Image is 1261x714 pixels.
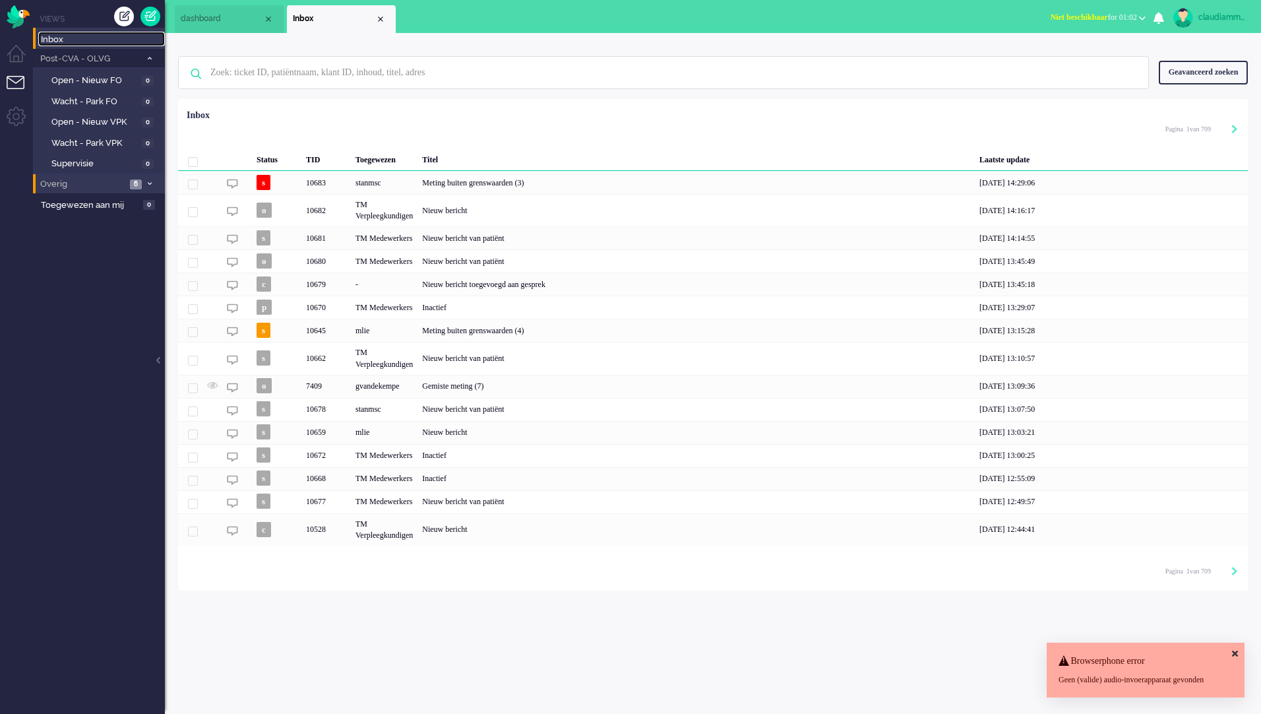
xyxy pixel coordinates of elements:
[257,522,271,537] span: c
[975,342,1248,374] div: [DATE] 13:10:57
[975,467,1248,490] div: [DATE] 12:55:09
[178,375,1248,398] div: 7409
[227,354,238,366] img: ic_chat_grey.svg
[227,428,238,439] img: ic_chat_grey.svg
[7,76,36,106] li: Tickets menu
[417,490,975,513] div: Nieuw bericht van patiënt
[227,326,238,337] img: ic_chat_grey.svg
[417,273,975,296] div: Nieuw bericht toegevoegd aan gesprek
[263,14,274,24] div: Close tab
[51,158,138,170] span: Supervisie
[301,513,351,546] div: 10528
[301,421,351,444] div: 10659
[351,226,417,249] div: TM Medewerkers
[351,490,417,513] div: TM Medewerkers
[417,319,975,342] div: Meting buiten grenswaarden (4)
[293,13,375,24] span: Inbox
[1183,567,1190,576] input: Page
[38,53,140,65] span: Post-CVA - OLVG
[975,490,1248,513] div: [DATE] 12:49:57
[975,273,1248,296] div: [DATE] 13:45:18
[257,230,270,245] span: s
[975,296,1248,319] div: [DATE] 13:29:07
[51,116,138,129] span: Open - Nieuw VPK
[142,76,154,86] span: 0
[142,139,154,148] span: 0
[417,375,975,398] div: Gemiste meting (7)
[975,145,1248,171] div: Laatste update
[178,249,1248,273] div: 10680
[227,498,238,509] img: ic_chat_grey.svg
[1059,674,1233,686] div: Geen (valide) audio-invoerapparaat gevonden
[181,13,263,24] span: dashboard
[351,194,417,226] div: TM Verpleegkundigen
[417,342,975,374] div: Nieuw bericht van patiënt
[142,117,154,127] span: 0
[51,137,138,150] span: Wacht - Park VPK
[1171,8,1248,28] a: claudiammsc
[351,249,417,273] div: TM Medewerkers
[257,203,272,218] span: o
[1051,13,1137,22] span: for 01:02
[178,171,1248,194] div: 10683
[1165,561,1238,581] div: Pagination
[375,14,386,24] div: Close tab
[7,9,30,18] a: Omnidesk
[257,494,270,509] span: s
[975,421,1248,444] div: [DATE] 13:03:21
[178,421,1248,444] div: 10659
[257,253,272,269] span: o
[417,249,975,273] div: Nieuw bericht van patiënt
[38,32,165,46] a: Inbox
[175,5,284,33] li: Dashboard
[301,467,351,490] div: 10668
[38,114,164,129] a: Open - Nieuw VPK 0
[1231,566,1238,579] div: Next
[227,474,238,486] img: ic_chat_grey.svg
[130,179,142,189] span: 6
[227,178,238,189] img: ic_chat_grey.svg
[301,249,351,273] div: 10680
[351,421,417,444] div: mlie
[178,513,1248,546] div: 10528
[38,135,164,150] a: Wacht - Park VPK 0
[38,197,165,212] a: Toegewezen aan mij 0
[1198,11,1248,24] div: claudiammsc
[257,350,270,366] span: s
[301,398,351,421] div: 10678
[227,234,238,245] img: ic_chat_grey.svg
[351,342,417,374] div: TM Verpleegkundigen
[257,424,270,439] span: s
[301,444,351,467] div: 10672
[351,145,417,171] div: Toegewezen
[301,296,351,319] div: 10670
[417,171,975,194] div: Meting buiten grenswaarden (3)
[1051,13,1108,22] span: Niet beschikbaar
[227,257,238,268] img: ic_chat_grey.svg
[114,7,134,26] div: Creëer ticket
[351,375,417,398] div: gvandekempe
[140,7,160,26] a: Quick Ticket
[417,467,975,490] div: Inactief
[178,319,1248,342] div: 10645
[179,57,213,91] img: ic-search-icon.svg
[257,401,270,416] span: s
[257,300,272,315] span: p
[975,226,1248,249] div: [DATE] 14:14:55
[417,421,975,444] div: Nieuw bericht
[975,375,1248,398] div: [DATE] 13:09:36
[301,490,351,513] div: 10677
[227,405,238,416] img: ic_chat_grey.svg
[51,75,138,87] span: Open - Nieuw FO
[417,513,975,546] div: Nieuw bericht
[351,296,417,319] div: TM Medewerkers
[301,194,351,226] div: 10682
[301,145,351,171] div: TID
[351,398,417,421] div: stanmsc
[178,398,1248,421] div: 10678
[257,276,271,292] span: c
[287,5,396,33] li: View
[41,199,139,212] span: Toegewezen aan mij
[7,45,36,75] li: Dashboard menu
[257,447,270,463] span: s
